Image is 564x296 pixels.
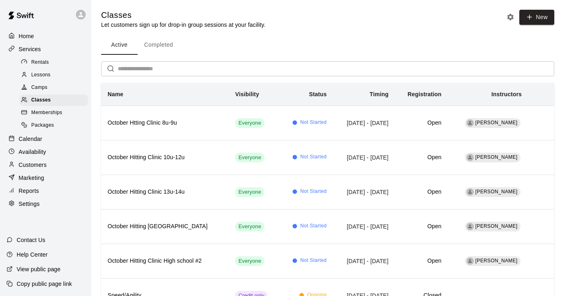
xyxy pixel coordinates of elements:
span: [PERSON_NAME] [475,223,518,229]
span: Everyone [235,223,264,231]
div: Camps [19,82,88,93]
p: Copy public page link [17,280,72,288]
span: Lessons [31,71,51,79]
p: Help Center [17,251,48,259]
b: Instructors [491,91,522,97]
b: Status [309,91,327,97]
h6: Open [402,222,441,231]
div: Lessons [19,69,88,81]
div: Classes [19,95,88,106]
span: Memberships [31,109,62,117]
span: [PERSON_NAME] [475,189,518,194]
a: Services [6,43,85,55]
h6: October Hitting Clinic 10u-12u [108,153,222,162]
td: [DATE] - [DATE] [333,106,395,140]
b: Name [108,91,123,97]
a: Home [6,30,85,42]
a: Rentals [19,56,91,69]
span: Rentals [31,58,49,67]
span: [PERSON_NAME] [475,258,518,264]
td: [DATE] - [DATE] [333,140,395,175]
p: Services [19,45,41,53]
td: [DATE] - [DATE] [333,244,395,278]
span: Camps [31,84,48,92]
div: Memberships [19,107,88,119]
b: Registration [408,91,441,97]
button: Active [101,35,138,55]
b: Timing [370,91,389,97]
span: Packages [31,121,54,130]
button: Completed [138,35,179,55]
span: [PERSON_NAME] [475,120,518,125]
h5: Classes [101,10,266,21]
div: This service is visible to all of your customers [235,118,264,128]
h6: October Hitting Clinic High school #2 [108,257,222,266]
a: Customers [6,159,85,171]
p: Let customers sign up for drop-in group sessions at your facility. [101,21,266,29]
span: [PERSON_NAME] [475,154,518,160]
td: [DATE] - [DATE] [333,209,395,244]
div: Bobby Wilson [467,119,474,127]
a: Classes [19,94,91,107]
a: Availability [6,146,85,158]
div: This service is visible to all of your customers [235,153,264,162]
div: This service is visible to all of your customers [235,187,264,197]
div: Bobby Wilson [467,154,474,161]
p: Reports [19,187,39,195]
h6: Open [402,257,441,266]
h6: Open [402,153,441,162]
p: Availability [19,148,46,156]
span: Not Started [300,222,326,230]
span: Not Started [300,119,326,127]
div: Packages [19,120,88,131]
span: Everyone [235,188,264,196]
button: New [519,10,554,25]
p: Calendar [19,135,42,143]
p: View public page [17,265,61,273]
a: Calendar [6,133,85,145]
div: Bobby Wilson [467,257,474,265]
h6: October Htting Clinic 8u-9u [108,119,222,127]
div: Bobby Wilson [467,223,474,230]
a: Reports [6,185,85,197]
h6: Open [402,188,441,197]
span: Everyone [235,119,264,127]
td: [DATE] - [DATE] [333,175,395,209]
a: Memberships [19,107,91,119]
a: Packages [19,119,91,132]
span: Classes [31,96,51,104]
p: Marketing [19,174,44,182]
button: Classes settings [504,11,516,23]
a: Lessons [19,69,91,81]
p: Home [19,32,34,40]
p: Customers [19,161,47,169]
p: Contact Us [17,236,45,244]
span: Not Started [300,188,326,196]
h6: Open [402,119,441,127]
a: Settings [6,198,85,210]
span: Everyone [235,154,264,162]
b: Visibility [235,91,259,97]
a: Camps [19,82,91,94]
span: Not Started [300,257,326,265]
div: This service is visible to all of your customers [235,222,264,231]
h6: October Hitting Clinic 13u-14u [108,188,222,197]
p: Settings [19,200,40,208]
h6: October Hitting [GEOGRAPHIC_DATA] [108,222,222,231]
a: Marketing [6,172,85,184]
div: This service is visible to all of your customers [235,256,264,266]
div: Rentals [19,57,88,68]
div: Bobby Wilson [467,188,474,196]
span: Everyone [235,257,264,265]
span: Not Started [300,153,326,161]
